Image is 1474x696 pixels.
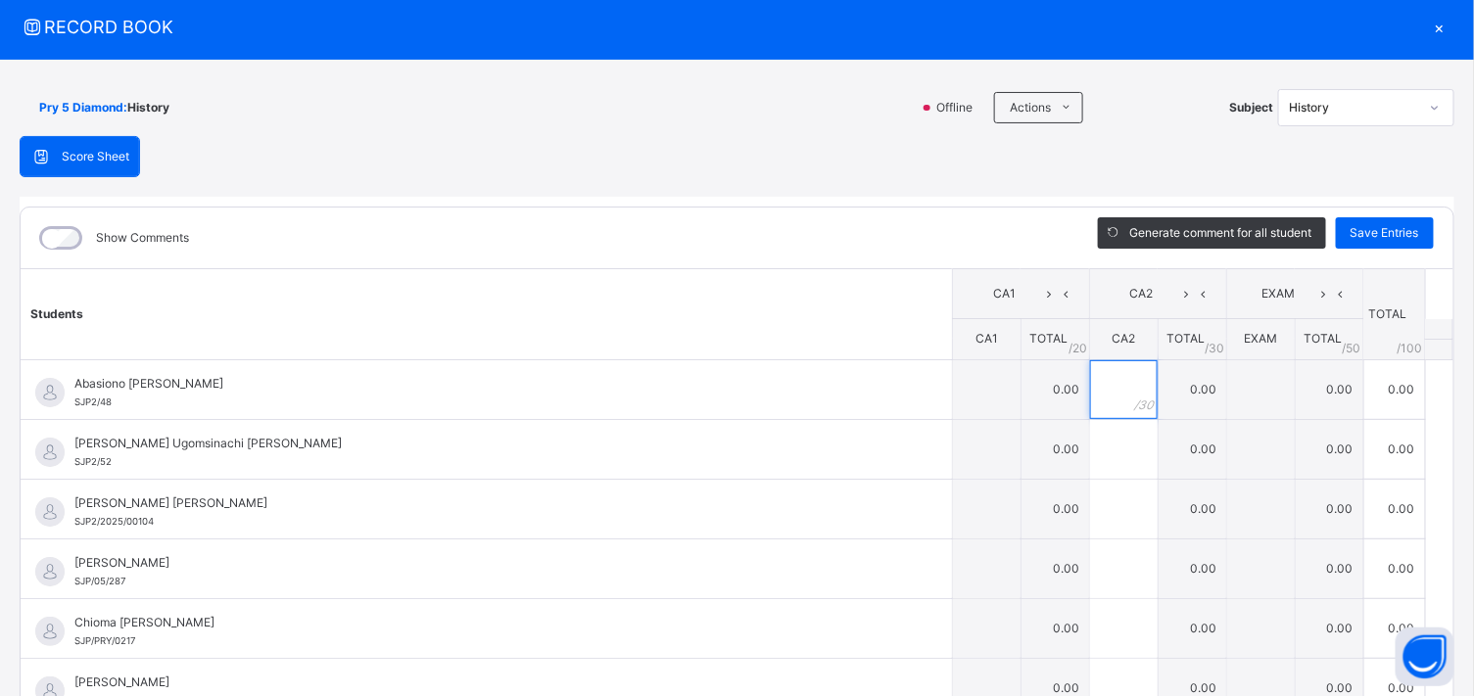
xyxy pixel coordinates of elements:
[96,229,189,247] label: Show Comments
[1242,285,1315,302] span: EXAM
[74,516,154,527] span: SJP2/2025/00104
[74,614,908,631] span: Chioma [PERSON_NAME]
[1244,331,1277,346] span: EXAM
[1363,269,1425,360] th: TOTAL
[35,617,65,646] img: default.svg
[1363,419,1425,479] td: 0.00
[30,306,83,321] span: Students
[1021,359,1089,419] td: 0.00
[1363,479,1425,538] td: 0.00
[74,494,908,512] span: [PERSON_NAME] [PERSON_NAME]
[1069,340,1087,357] span: / 20
[1205,340,1224,357] span: / 30
[1304,331,1342,346] span: TOTAL
[1021,598,1089,658] td: 0.00
[35,557,65,586] img: default.svg
[1158,479,1226,538] td: 0.00
[1398,340,1423,357] span: /100
[1158,359,1226,419] td: 0.00
[1295,479,1363,538] td: 0.00
[1363,598,1425,658] td: 0.00
[1351,224,1419,242] span: Save Entries
[1229,99,1273,116] span: Subject
[1158,419,1226,479] td: 0.00
[74,435,908,452] span: [PERSON_NAME] Ugomsinachi [PERSON_NAME]
[74,635,135,646] span: SJP/PRY/0217
[74,396,112,407] span: SJP2/48
[1021,419,1089,479] td: 0.00
[74,456,112,467] span: SJP2/52
[1363,359,1425,419] td: 0.00
[74,576,125,586] span: SJP/05/287
[1396,627,1454,686] button: Open asap
[35,378,65,407] img: default.svg
[1295,598,1363,658] td: 0.00
[35,497,65,527] img: default.svg
[1158,538,1226,598] td: 0.00
[1021,538,1089,598] td: 0.00
[1105,285,1178,302] span: CA2
[35,438,65,467] img: default.svg
[1112,331,1135,346] span: CA2
[1129,224,1311,242] span: Generate comment for all student
[20,14,1425,40] span: RECORD BOOK
[74,375,908,393] span: Abasiono [PERSON_NAME]
[934,99,984,116] span: Offline
[74,554,908,572] span: [PERSON_NAME]
[1425,14,1454,40] div: ×
[39,99,127,116] span: Pry 5 Diamond :
[74,673,908,691] span: [PERSON_NAME]
[1158,598,1226,658] td: 0.00
[1295,538,1363,598] td: 0.00
[975,331,998,346] span: CA1
[127,99,169,116] span: History
[1010,99,1051,116] span: Actions
[1295,359,1363,419] td: 0.00
[1363,538,1425,598] td: 0.00
[1166,331,1205,346] span: TOTAL
[1029,331,1068,346] span: TOTAL
[62,148,129,165] span: Score Sheet
[1289,99,1418,116] div: History
[1343,340,1361,357] span: / 50
[1295,419,1363,479] td: 0.00
[968,285,1041,302] span: CA1
[1021,479,1089,538] td: 0.00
